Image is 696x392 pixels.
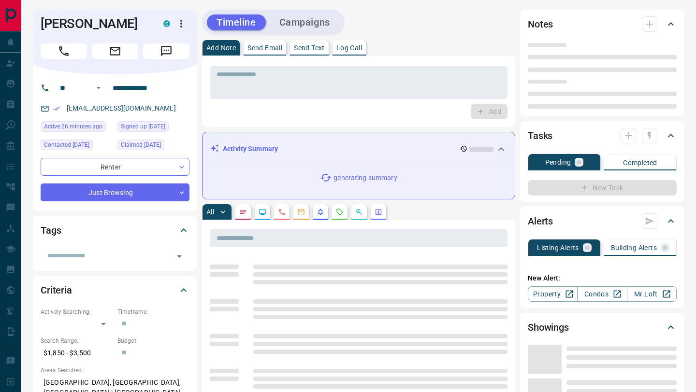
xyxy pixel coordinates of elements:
[117,140,189,153] div: Wed Jun 05 2024
[611,244,657,251] p: Building Alerts
[528,13,677,36] div: Notes
[317,208,324,216] svg: Listing Alerts
[210,140,507,158] div: Activity Summary
[270,14,340,30] button: Campaigns
[143,43,189,59] span: Message
[41,140,113,153] div: Fri Aug 15 2025
[223,144,278,154] p: Activity Summary
[259,208,266,216] svg: Lead Browsing Activity
[206,44,236,51] p: Add Note
[528,273,677,283] p: New Alert:
[92,43,138,59] span: Email
[623,159,657,166] p: Completed
[528,320,569,335] h2: Showings
[41,366,189,375] p: Areas Searched:
[121,140,161,150] span: Claimed [DATE]
[336,44,362,51] p: Log Call
[528,213,553,229] h2: Alerts
[173,250,186,263] button: Open
[206,209,214,215] p: All
[117,121,189,135] div: Sat Dec 18 2021
[41,43,87,59] span: Call
[44,122,102,131] span: Active 26 minutes ago
[239,208,247,216] svg: Notes
[41,219,189,242] div: Tags
[333,173,397,183] p: generating summary
[528,286,578,302] a: Property
[41,183,189,201] div: Just Browsing
[41,282,72,298] h2: Criteria
[41,345,113,361] p: $1,850 - $3,500
[247,44,282,51] p: Send Email
[278,208,286,216] svg: Calls
[117,336,189,345] p: Budget:
[375,208,382,216] svg: Agent Actions
[117,308,189,316] p: Timeframe:
[163,20,170,27] div: condos.ca
[336,208,344,216] svg: Requests
[41,279,189,302] div: Criteria
[41,223,61,238] h2: Tags
[528,16,553,32] h2: Notes
[537,244,579,251] p: Listing Alerts
[67,104,176,112] a: [EMAIL_ADDRESS][DOMAIN_NAME]
[41,121,113,135] div: Sat Sep 13 2025
[41,308,113,316] p: Actively Searching:
[528,124,677,147] div: Tasks
[207,14,266,30] button: Timeline
[528,128,552,143] h2: Tasks
[44,140,89,150] span: Contacted [DATE]
[41,336,113,345] p: Search Range:
[53,105,60,112] svg: Email Verified
[355,208,363,216] svg: Opportunities
[294,44,325,51] p: Send Text
[121,122,165,131] span: Signed up [DATE]
[545,159,571,166] p: Pending
[528,210,677,233] div: Alerts
[528,316,677,339] div: Showings
[297,208,305,216] svg: Emails
[41,158,189,176] div: Renter
[41,16,149,31] h1: [PERSON_NAME]
[93,82,104,94] button: Open
[627,286,677,302] a: Mr.Loft
[577,286,627,302] a: Condos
